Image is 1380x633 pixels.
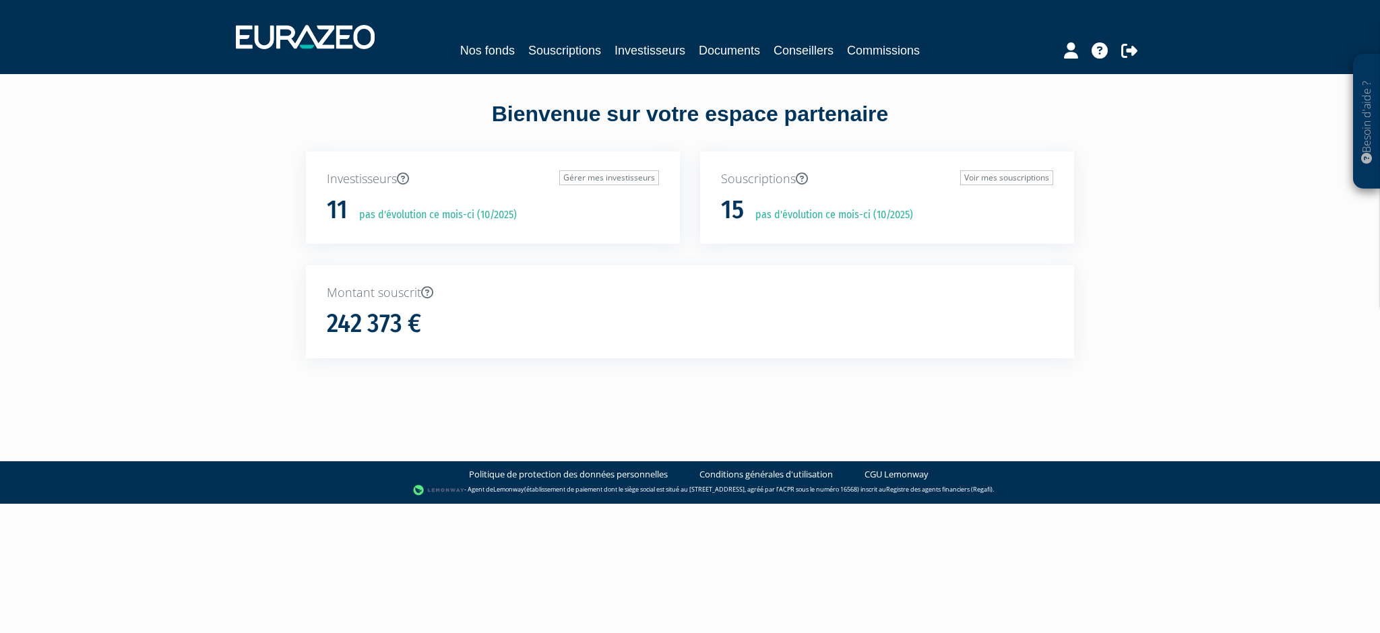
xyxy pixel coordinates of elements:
[865,468,929,481] a: CGU Lemonway
[327,196,348,224] h1: 11
[721,170,1053,188] p: Souscriptions
[327,170,659,188] p: Investisseurs
[236,25,375,49] img: 1732889491-logotype_eurazeo_blanc_rvb.png
[559,170,659,185] a: Gérer mes investisseurs
[296,99,1084,152] div: Bienvenue sur votre espace partenaire
[615,41,685,60] a: Investisseurs
[721,196,744,224] h1: 15
[493,485,524,494] a: Lemonway
[413,484,465,497] img: logo-lemonway.png
[699,41,760,60] a: Documents
[1359,61,1375,182] p: Besoin d'aide ?
[350,207,517,223] p: pas d'évolution ce mois-ci (10/2025)
[847,41,920,60] a: Commissions
[469,468,668,481] a: Politique de protection des données personnelles
[960,170,1053,185] a: Voir mes souscriptions
[699,468,833,481] a: Conditions générales d'utilisation
[327,310,421,338] h1: 242 373 €
[460,41,515,60] a: Nos fonds
[886,485,993,494] a: Registre des agents financiers (Regafi)
[13,484,1367,497] div: - Agent de (établissement de paiement dont le siège social est situé au [STREET_ADDRESS], agréé p...
[774,41,834,60] a: Conseillers
[746,207,913,223] p: pas d'évolution ce mois-ci (10/2025)
[327,284,1053,302] p: Montant souscrit
[528,41,601,60] a: Souscriptions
